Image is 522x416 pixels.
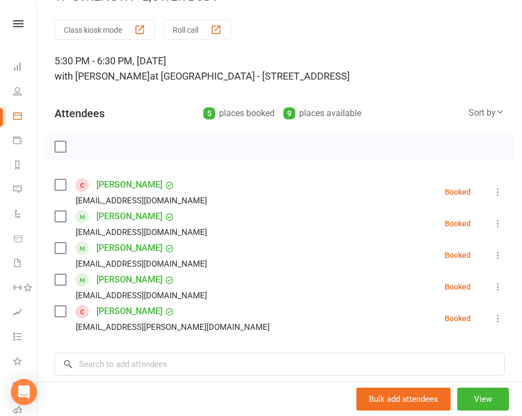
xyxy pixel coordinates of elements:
a: [PERSON_NAME] [96,271,162,288]
a: People [13,80,38,105]
a: Calendar [13,105,38,129]
div: Booked [445,315,471,322]
div: [EMAIL_ADDRESS][DOMAIN_NAME] [76,257,207,271]
a: [PERSON_NAME] [96,176,162,194]
div: Booked [445,220,471,227]
span: at [GEOGRAPHIC_DATA] - [STREET_ADDRESS] [150,70,350,82]
div: [EMAIL_ADDRESS][DOMAIN_NAME] [76,194,207,208]
a: Assessments [13,301,38,325]
a: Reports [13,154,38,178]
button: Class kiosk mode [54,20,155,40]
div: [EMAIL_ADDRESS][DOMAIN_NAME] [76,288,207,303]
div: [EMAIL_ADDRESS][PERSON_NAME][DOMAIN_NAME] [76,320,270,334]
div: Sort by [469,106,505,120]
div: Attendees [54,106,105,121]
a: Payments [13,129,38,154]
div: places booked [203,106,275,121]
a: [PERSON_NAME] [96,303,162,320]
a: General attendance kiosk mode [13,375,38,399]
span: with [PERSON_NAME] [54,70,150,82]
a: Product Sales [13,227,38,252]
a: [PERSON_NAME] [96,239,162,257]
div: Booked [445,283,471,291]
div: [EMAIL_ADDRESS][DOMAIN_NAME] [76,225,207,239]
div: places available [283,106,361,121]
div: 5:30 PM - 6:30 PM, [DATE] [54,53,505,84]
div: Open Intercom Messenger [11,379,37,405]
button: Roll call [163,20,231,40]
div: Booked [445,188,471,196]
div: 5 [203,107,215,119]
button: Bulk add attendees [356,388,451,411]
div: 9 [283,107,295,119]
a: Dashboard [13,56,38,80]
button: View [457,388,509,411]
a: What's New [13,350,38,375]
div: Booked [445,251,471,259]
input: Search to add attendees [54,353,505,376]
a: [PERSON_NAME] [96,208,162,225]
